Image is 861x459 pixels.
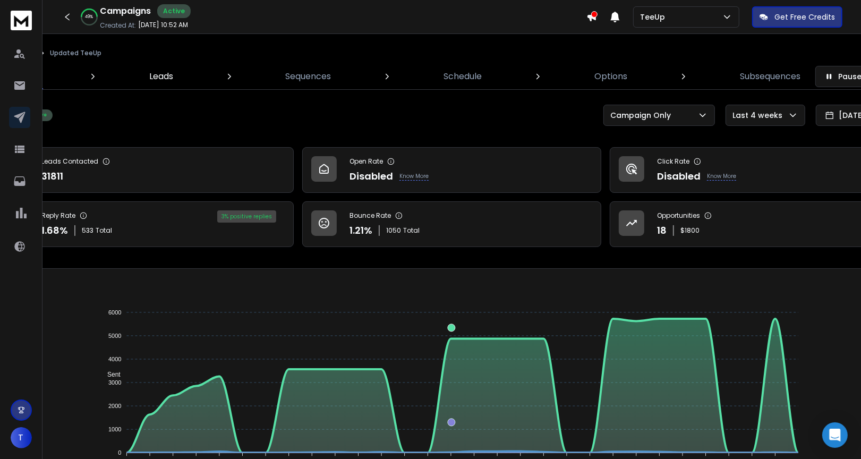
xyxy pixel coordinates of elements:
p: Updated TeeUp [50,49,101,57]
tspan: 6000 [108,309,121,316]
span: Sent [99,371,121,378]
a: Schedule [437,64,488,89]
button: T [11,427,32,448]
p: Reply Rate [41,211,75,220]
p: Leads [149,70,173,83]
h1: Campaigns [100,5,151,18]
p: Open Rate [349,157,383,166]
p: 1.21 % [349,223,372,238]
p: Disabled [657,169,701,184]
p: Campaign Only [610,110,675,121]
a: Subsequences [734,64,807,89]
p: Leads Contacted [41,157,98,166]
p: $ 1800 [680,226,700,235]
div: 3 % positive replies [217,210,276,223]
a: Options [588,64,634,89]
a: Leads [143,64,180,89]
tspan: 1000 [108,426,121,432]
p: 49 % [86,14,93,20]
span: 533 [82,226,93,235]
p: Bounce Rate [349,211,391,220]
tspan: 3000 [108,379,121,386]
p: Schedule [444,70,482,83]
p: Subsequences [740,70,800,83]
p: 1.68 % [41,223,68,238]
tspan: 2000 [108,403,121,409]
p: Know More [707,172,736,181]
p: 31811 [41,169,63,184]
span: Total [403,226,420,235]
tspan: 4000 [108,356,121,362]
tspan: 5000 [108,333,121,339]
div: Open Intercom Messenger [822,422,848,448]
p: Created At: [100,21,136,30]
p: Disabled [349,169,393,184]
tspan: 0 [118,449,122,456]
p: Sequences [286,70,331,83]
button: Get Free Credits [752,6,842,28]
img: logo [11,11,32,30]
a: Sequences [279,64,338,89]
p: TeeUp [640,12,669,22]
p: Last 4 weeks [732,110,787,121]
div: Active [157,4,191,18]
p: Click Rate [657,157,689,166]
a: Open RateDisabledKnow More [302,147,602,193]
span: Total [96,226,112,235]
p: Get Free Credits [774,12,835,22]
p: [DATE] 10:52 AM [138,21,188,29]
p: 18 [657,223,667,238]
p: Opportunities [657,211,700,220]
p: Options [594,70,627,83]
span: 1050 [386,226,401,235]
p: Know More [399,172,429,181]
a: Bounce Rate1.21%1050Total [302,201,602,247]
